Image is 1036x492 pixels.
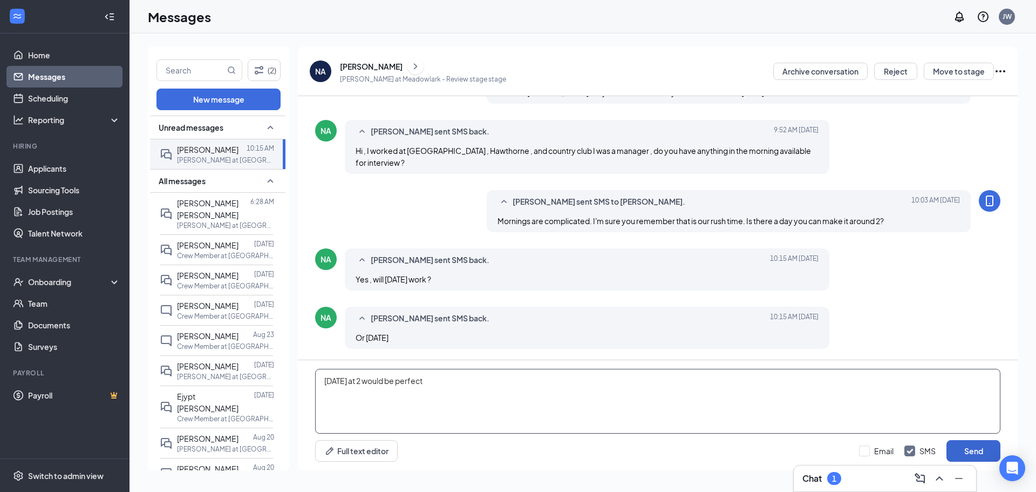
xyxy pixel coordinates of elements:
p: Crew Member at [GEOGRAPHIC_DATA] [177,251,274,260]
a: Talent Network [28,223,120,244]
div: Open Intercom Messenger [999,455,1025,481]
span: Yes , will [DATE] work ? [356,274,431,284]
a: Team [28,293,120,314]
svg: ChatInactive [160,304,173,317]
div: NA [321,312,331,323]
svg: DoubleChat [160,401,173,414]
p: [DATE] [254,269,274,279]
svg: DoubleChat [160,274,173,287]
svg: SmallChevronUp [356,254,369,267]
button: Send [946,440,1000,462]
svg: SmallChevronUp [264,121,277,134]
p: 6:28 AM [250,197,274,206]
svg: Ellipses [994,65,1007,78]
span: [PERSON_NAME] [177,464,238,474]
p: [PERSON_NAME] at [GEOGRAPHIC_DATA] [177,221,274,230]
span: [PERSON_NAME] [PERSON_NAME] [177,198,238,220]
a: Home [28,44,120,66]
span: [PERSON_NAME] sent SMS to [PERSON_NAME]. [513,196,685,208]
div: NA [321,254,331,265]
svg: UserCheck [13,277,24,287]
div: 1 [832,474,836,483]
span: Ejypt [PERSON_NAME] [177,392,238,413]
div: Hiring [13,141,118,151]
svg: Pen [324,446,335,456]
span: All messages [159,176,206,186]
p: Aug 20 [253,433,274,442]
span: [DATE] 10:15 AM [770,312,819,325]
div: [PERSON_NAME] [340,61,403,72]
textarea: [DATE] at 2 would be perfect [315,369,1000,434]
svg: MobileSms [983,194,996,207]
svg: Analysis [13,114,24,125]
svg: QuestionInfo [977,10,990,23]
div: NA [315,66,326,77]
a: Surveys [28,336,120,358]
svg: Collapse [104,11,115,22]
button: New message [156,89,281,110]
svg: SmallChevronUp [356,312,369,325]
p: [PERSON_NAME] at Meadowlark - Review stage stage [340,75,506,84]
span: Hi , I worked at [GEOGRAPHIC_DATA] , Hawthorne , and country club I was a manager , do you have a... [356,146,811,167]
svg: WorkstreamLogo [12,11,23,22]
div: Team Management [13,255,118,264]
span: [DATE] 10:15 AM [770,254,819,267]
a: PayrollCrown [28,385,120,406]
button: ComposeMessage [911,470,929,487]
input: Search [157,60,225,80]
svg: DoubleChat [160,244,173,257]
button: ChevronUp [931,470,948,487]
a: Documents [28,314,120,336]
button: Archive conversation [773,63,868,80]
h1: Messages [148,8,211,26]
div: Onboarding [28,277,111,287]
p: Crew Member at [GEOGRAPHIC_DATA] [177,312,274,321]
p: [PERSON_NAME] at [GEOGRAPHIC_DATA] [177,372,274,381]
div: Switch to admin view [28,470,104,481]
span: Mornings are complicated. I'm sure you remember that is our rush time. Is there a day you can mak... [497,216,884,226]
svg: ChevronUp [933,472,946,485]
svg: DoubleChat [160,207,173,220]
p: [DATE] [254,360,274,369]
svg: ChevronRight [410,60,421,73]
svg: ChatInactive [160,467,173,480]
a: Scheduling [28,87,120,109]
span: [PERSON_NAME] [177,145,238,154]
h3: Chat [802,473,822,484]
span: [PERSON_NAME] sent SMS back. [371,125,489,138]
svg: Notifications [953,10,966,23]
span: [PERSON_NAME] [177,434,238,443]
svg: MagnifyingGlass [227,66,236,75]
span: [PERSON_NAME] [177,240,238,250]
p: [PERSON_NAME] at [GEOGRAPHIC_DATA] [177,444,274,454]
svg: Minimize [952,472,965,485]
span: [PERSON_NAME] [177,271,238,280]
a: Sourcing Tools [28,179,120,201]
p: Crew Member at [GEOGRAPHIC_DATA] [177,281,274,291]
div: Reporting [28,114,121,125]
span: [PERSON_NAME] sent SMS back. [371,254,489,267]
svg: Settings [13,470,24,481]
a: Applicants [28,158,120,179]
button: ChevronRight [407,58,424,75]
a: Messages [28,66,120,87]
span: [DATE] 10:03 AM [911,196,960,208]
svg: SmallChevronUp [356,125,369,138]
svg: DoubleChat [160,148,173,161]
button: Move to stage [924,63,994,80]
p: Aug 23 [253,330,274,339]
span: Or [DATE] [356,333,388,342]
span: [PERSON_NAME] sent SMS back. [371,312,489,325]
a: Job Postings [28,201,120,223]
svg: DoubleChat [160,365,173,378]
span: [DATE] 9:52 AM [774,125,819,138]
svg: ComposeMessage [914,472,926,485]
p: [DATE] [254,300,274,309]
svg: SmallChevronUp [497,196,510,208]
span: [PERSON_NAME] [177,331,238,341]
p: 10:15 AM [247,144,274,153]
span: [PERSON_NAME] [177,361,238,371]
button: Reject [874,63,917,80]
svg: SmallChevronUp [264,174,277,187]
svg: Filter [253,64,265,77]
